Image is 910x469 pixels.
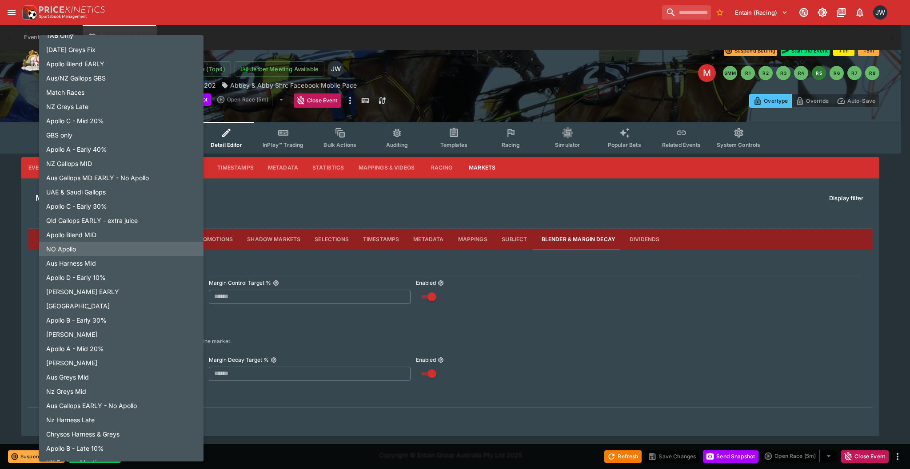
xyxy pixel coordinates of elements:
li: NZ Greys Late [39,99,204,113]
li: [PERSON_NAME] [39,327,204,341]
li: Apollo C - Early 30% [39,199,204,213]
li: NZ Gallops MID [39,156,204,170]
li: Chrysos Harness & Greys [39,427,204,441]
li: Aus Greys Mid [39,370,204,384]
li: Apollo Blend MID [39,227,204,242]
li: GBS only [39,128,204,142]
li: NO Apollo [39,242,204,256]
li: Match Races [39,85,204,99]
li: Nz Greys Mid [39,384,204,398]
li: Apollo A - Early 40% [39,142,204,156]
li: Nz Harness Late [39,412,204,427]
li: Qld Gallops EARLY - extra juice [39,213,204,227]
li: UAE & Saudi Gallops [39,185,204,199]
li: Apollo B - Early 30% [39,313,204,327]
li: Aus Harness MId [39,256,204,270]
li: Aus Gallops EARLY - No Apollo [39,398,204,412]
li: Aus/NZ Gallops GBS [39,71,204,85]
li: Aus Gallops MD EARLY - No Apollo [39,170,204,185]
li: Apollo A - Mid 20% [39,341,204,356]
li: Apollo Blend EARLY [39,57,204,71]
li: Apollo C - Mid 20% [39,113,204,128]
li: [PERSON_NAME] [39,356,204,370]
li: Apollo D - Early 10% [39,270,204,284]
li: [DATE] Greys Fix [39,42,204,57]
li: TAB Only [39,28,204,42]
li: [PERSON_NAME] EARLY [39,284,204,299]
li: [GEOGRAPHIC_DATA] [39,299,204,313]
li: Apollo B - Late 10% [39,441,204,455]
